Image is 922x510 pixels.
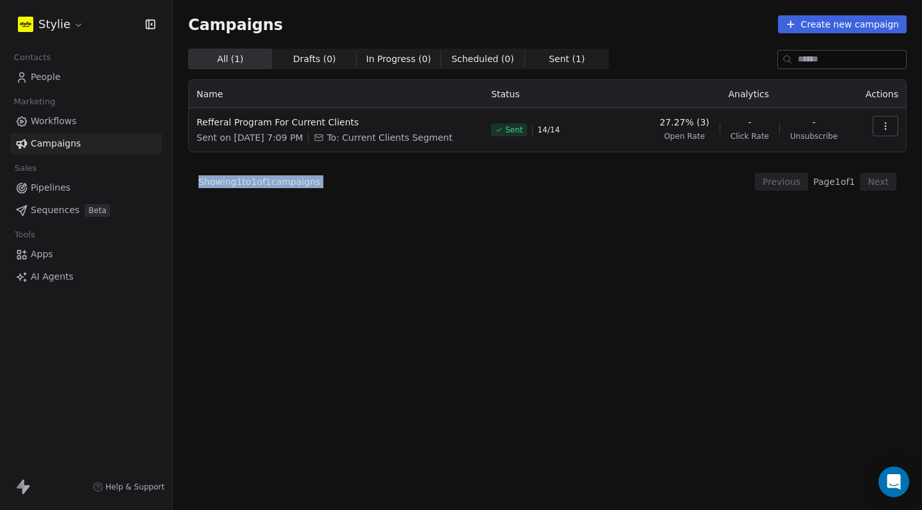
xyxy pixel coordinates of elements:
button: Create new campaign [778,15,907,33]
th: Status [483,80,643,108]
span: Sales [9,159,42,178]
a: People [10,67,162,88]
a: Pipelines [10,177,162,198]
span: Sequences [31,203,79,217]
a: Apps [10,244,162,265]
th: Actions [853,80,906,108]
span: Tools [9,225,40,244]
span: To: Current Clients Segment [327,131,452,144]
span: - [748,116,751,129]
button: Previous [755,173,808,191]
span: Marketing [8,92,61,111]
span: Sent on [DATE] 7:09 PM [197,131,303,144]
a: SequencesBeta [10,200,162,221]
span: 14 / 14 [538,125,560,135]
span: Refferal Program For Current Clients [197,116,476,129]
span: Showing 1 to 1 of 1 campaigns [198,175,320,188]
span: Campaigns [31,137,81,150]
img: stylie-square-yellow.svg [18,17,33,32]
a: AI Agents [10,266,162,287]
span: Campaigns [188,15,283,33]
a: Campaigns [10,133,162,154]
span: Open Rate [664,131,705,141]
span: Sent ( 1 ) [549,52,585,66]
span: Pipelines [31,181,70,195]
span: Workflows [31,115,77,128]
span: Apps [31,248,53,261]
th: Analytics [643,80,853,108]
span: In Progress ( 0 ) [366,52,432,66]
a: Workflows [10,111,162,132]
span: Unsubscribe [790,131,837,141]
span: Page 1 of 1 [813,175,855,188]
span: Click Rate [731,131,769,141]
span: Help & Support [106,482,165,492]
span: 27.27% (3) [659,116,709,129]
span: Contacts [8,48,56,67]
span: Stylie [38,16,70,33]
span: Sent [505,125,522,135]
div: Open Intercom Messenger [878,466,909,497]
a: Help & Support [93,482,165,492]
span: Drafts ( 0 ) [293,52,336,66]
span: - [813,116,816,129]
span: Beta [85,204,110,217]
button: Next [860,173,896,191]
span: AI Agents [31,270,74,283]
span: People [31,70,61,84]
span: Scheduled ( 0 ) [451,52,514,66]
button: Stylie [15,13,86,35]
th: Name [189,80,483,108]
